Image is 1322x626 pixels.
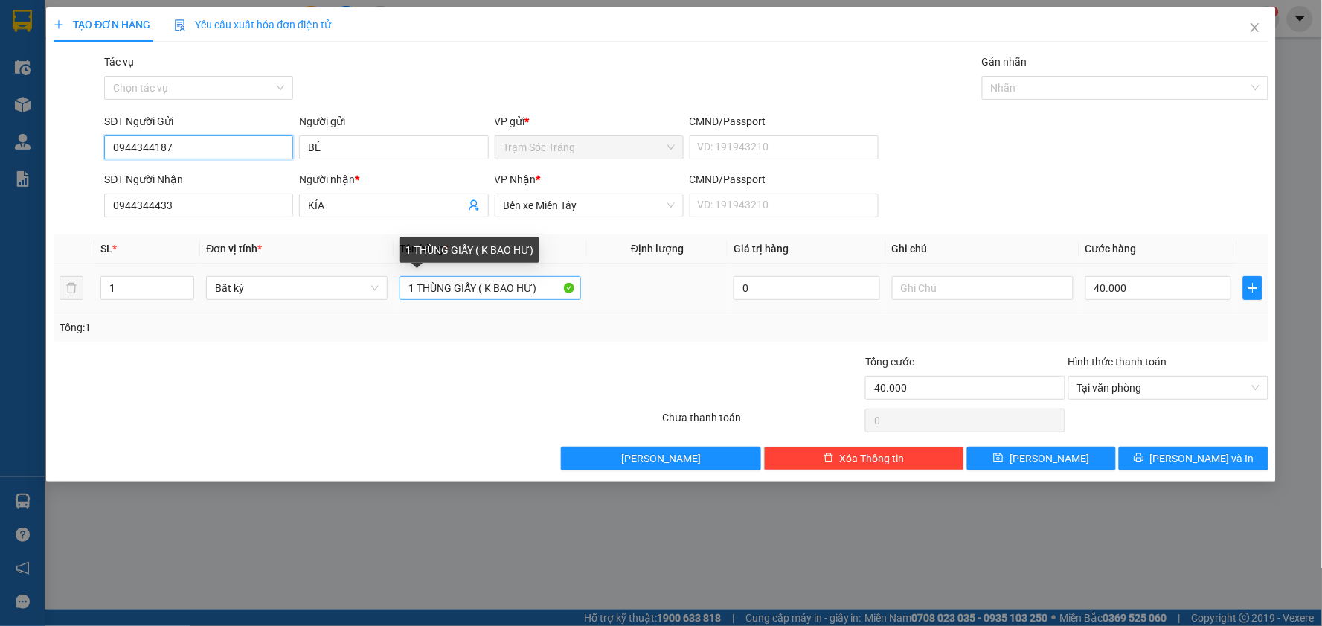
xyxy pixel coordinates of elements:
[100,243,112,255] span: SL
[561,447,761,470] button: [PERSON_NAME]
[468,199,480,211] span: user-add
[174,19,331,31] span: Yêu cầu xuất hóa đơn điện tử
[1119,447,1268,470] button: printer[PERSON_NAME] và In
[892,276,1074,300] input: Ghi Chú
[886,234,1079,264] th: Ghi chú
[60,276,83,300] button: delete
[54,19,64,30] span: plus
[1085,243,1137,255] span: Cước hàng
[982,56,1027,68] label: Gán nhãn
[495,113,684,130] div: VP gửi
[400,237,539,263] div: 1 THÙNG GIẤY ( K BAO HƯ)
[690,113,879,130] div: CMND/Passport
[1244,282,1261,294] span: plus
[206,243,262,255] span: Đơn vị tính
[104,171,293,188] div: SĐT Người Nhận
[631,243,684,255] span: Định lượng
[54,19,150,31] span: TẠO ĐƠN HÀNG
[400,276,581,300] input: VD: Bàn, Ghế
[1010,450,1089,467] span: [PERSON_NAME]
[840,450,905,467] span: Xóa Thông tin
[1150,450,1254,467] span: [PERSON_NAME] và In
[215,277,379,299] span: Bất kỳ
[621,450,701,467] span: [PERSON_NAME]
[967,447,1117,470] button: save[PERSON_NAME]
[1243,276,1262,300] button: plus
[824,453,834,464] span: delete
[734,276,880,300] input: 0
[104,113,293,130] div: SĐT Người Gửi
[60,319,510,336] div: Tổng: 1
[174,19,186,31] img: icon
[1077,377,1260,399] span: Tại văn phòng
[1249,22,1261,33] span: close
[865,356,914,368] span: Tổng cước
[993,453,1004,464] span: save
[495,173,536,185] span: VP Nhận
[1068,356,1167,368] label: Hình thức thanh toán
[1234,7,1276,49] button: Close
[299,113,488,130] div: Người gửi
[299,171,488,188] div: Người nhận
[504,194,675,217] span: Bến xe Miền Tây
[764,447,964,470] button: deleteXóa Thông tin
[661,409,864,435] div: Chưa thanh toán
[1134,453,1144,464] span: printer
[690,171,879,188] div: CMND/Passport
[734,243,789,255] span: Giá trị hàng
[504,136,675,159] span: Trạm Sóc Trăng
[104,56,134,68] label: Tác vụ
